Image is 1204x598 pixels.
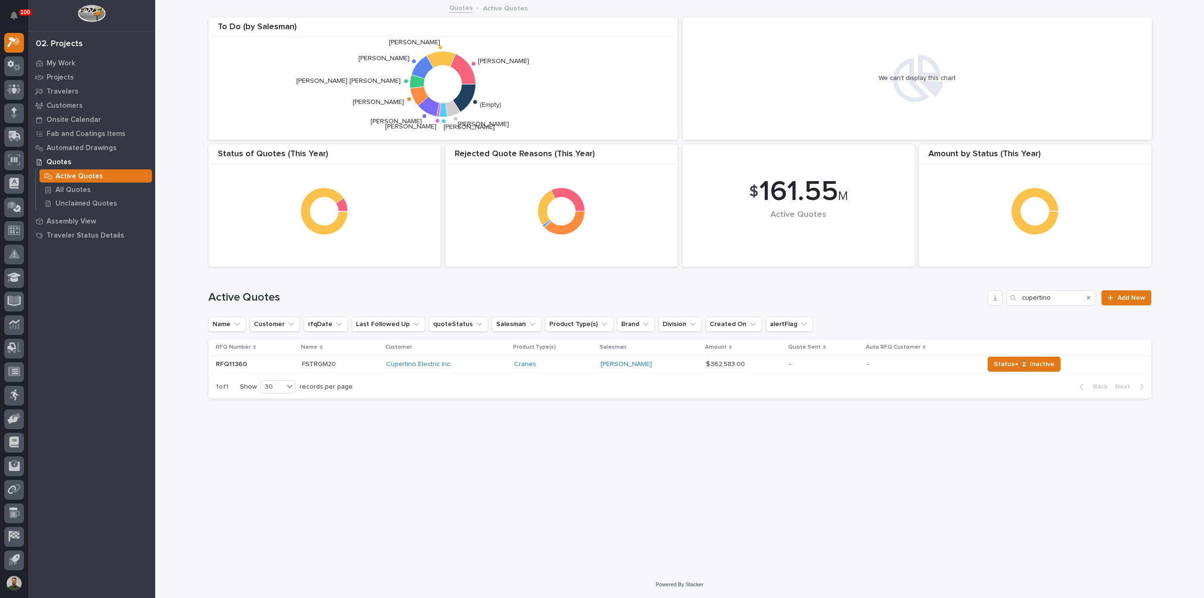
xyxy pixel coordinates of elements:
a: My Work [28,56,155,70]
p: Customer [385,342,412,352]
button: Brand [617,317,655,332]
text: [PERSON_NAME] [385,123,436,130]
text: [PERSON_NAME] [444,124,495,130]
div: Rejected Quote Reasons (This Year) [445,149,678,165]
p: $ 362,583.00 [706,359,747,368]
button: Next [1111,383,1151,391]
span: Next [1115,383,1136,391]
button: Created On [705,317,762,332]
a: All Quotes [36,183,155,196]
p: Onsite Calendar [47,116,101,124]
img: Workspace Logo [78,5,105,22]
p: FSTRGM20 [302,359,338,368]
text: (Empty) [480,102,501,109]
p: Active Quotes [483,2,528,13]
button: alertFlag [766,317,813,332]
text: [PERSON_NAME] [PERSON_NAME] [296,78,401,85]
p: records per page [300,383,353,391]
a: Automated Drawings [28,141,155,155]
a: Travelers [28,84,155,98]
p: Auto RFQ Customer [866,342,920,352]
a: Cupertino Electric Inc [386,360,450,368]
p: 100 [21,9,30,16]
button: rfqDate [304,317,348,332]
p: Quotes [47,158,71,167]
p: Unclaimed Quotes [55,199,117,208]
p: Traveler Status Details [47,231,124,240]
a: [PERSON_NAME] [601,360,652,368]
button: Last Followed Up [352,317,425,332]
h1: Active Quotes [208,291,984,304]
a: Traveler Status Details [28,228,155,242]
button: Division [658,317,702,332]
input: Search [1006,290,1096,305]
button: Name [208,317,246,332]
p: Salesman [600,342,626,352]
button: Status→ ⏳ Inactive [988,357,1061,372]
p: Amount [705,342,727,352]
p: All Quotes [55,186,91,194]
p: Automated Drawings [47,144,117,152]
button: users-avatar [4,574,24,593]
span: M [838,190,848,202]
p: Customers [47,102,83,110]
p: My Work [47,59,75,68]
button: Customer [250,317,300,332]
p: RFQ Number [216,342,251,352]
text: [PERSON_NAME] [389,40,440,46]
div: To Do (by Salesman) [208,22,678,38]
div: Amount by Status (This Year) [919,149,1151,165]
a: Unclaimed Quotes [36,197,155,210]
p: RFQ11360 [216,359,249,368]
p: Name [301,342,317,352]
text: [PERSON_NAME] [358,55,410,62]
a: Onsite Calendar [28,112,155,127]
div: 02. Projects [36,39,83,49]
p: Fab and Coatings Items [47,130,126,138]
div: Status of Quotes (This Year) [208,149,441,165]
a: Projects [28,70,155,84]
a: Quotes [449,2,473,13]
div: Active Quotes [698,210,899,239]
p: Product Type(s) [513,342,556,352]
tr: RFQ11360RFQ11360 FSTRGM20FSTRGM20 Cupertino Electric Inc Cranes [PERSON_NAME] $ 362,583.00$ 362,5... [208,356,1151,373]
span: Add New [1117,295,1145,301]
a: Powered By Stacker [656,582,703,587]
text: [PERSON_NAME] [353,99,404,105]
div: We can't display this chart [879,74,956,82]
button: quoteStatus [429,317,488,332]
div: Notifications100 [12,11,24,26]
a: Customers [28,98,155,112]
p: - [789,360,859,368]
p: Travelers [47,88,79,96]
button: Back [1072,383,1111,391]
p: Active Quotes [55,172,103,181]
p: Quote Sent [788,342,821,352]
a: Quotes [28,155,155,169]
p: Assembly View [47,217,96,226]
p: 1 of 1 [208,375,236,399]
p: Show [240,383,257,391]
a: Active Quotes [36,169,155,183]
text: [PERSON_NAME] [458,121,509,128]
span: Back [1087,383,1108,391]
a: Assembly View [28,214,155,228]
div: 30 [261,382,284,392]
a: Cranes [514,360,536,368]
a: Fab and Coatings Items [28,127,155,141]
span: Status→ ⏳ Inactive [994,359,1054,370]
text: [PERSON_NAME] [478,58,529,65]
button: Product Type(s) [545,317,613,332]
span: $ [749,183,758,201]
p: - [867,359,871,368]
span: 161.55 [759,178,838,206]
button: Salesman [492,317,541,332]
p: Projects [47,73,74,82]
button: Notifications [4,6,24,25]
text: [PERSON_NAME] [371,118,422,125]
a: Add New [1101,290,1151,305]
